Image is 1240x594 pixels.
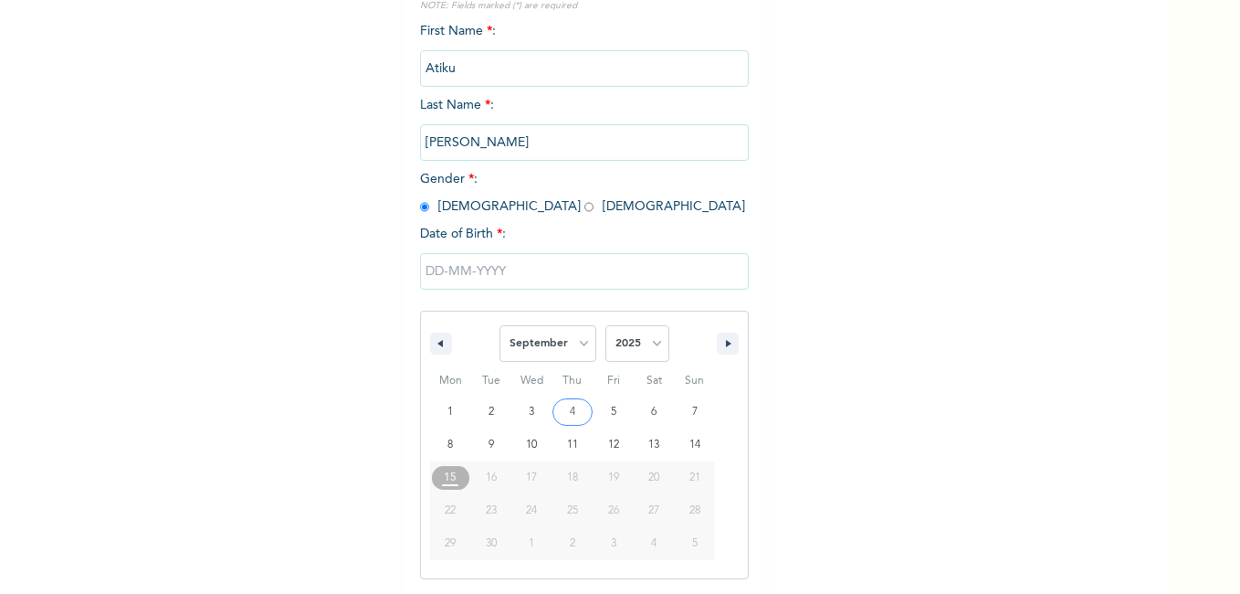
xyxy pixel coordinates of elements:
span: 19 [608,461,619,494]
span: Last Name : [420,99,749,149]
span: 10 [526,429,537,461]
span: 7 [692,396,698,429]
button: 19 [593,461,634,494]
span: 29 [445,527,456,560]
button: 9 [471,429,512,461]
span: Tue [471,366,512,396]
span: 11 [567,429,578,461]
span: 8 [447,429,453,461]
button: 26 [593,494,634,527]
button: 28 [674,494,715,527]
button: 7 [674,396,715,429]
span: 30 [486,527,497,560]
button: 4 [552,396,594,429]
span: Thu [552,366,594,396]
span: 15 [444,461,457,494]
button: 3 [511,396,552,429]
button: 23 [471,494,512,527]
button: 6 [634,396,675,429]
span: Sat [634,366,675,396]
button: 24 [511,494,552,527]
span: 18 [567,461,578,494]
button: 25 [552,494,594,527]
button: 27 [634,494,675,527]
span: Mon [430,366,471,396]
span: 9 [489,429,494,461]
span: 4 [570,396,575,429]
span: 2 [489,396,494,429]
span: 1 [447,396,453,429]
button: 1 [430,396,471,429]
input: Enter your last name [420,124,749,161]
input: Enter your first name [420,50,749,87]
button: 10 [511,429,552,461]
button: 22 [430,494,471,527]
span: 20 [648,461,659,494]
span: 13 [648,429,659,461]
span: Date of Birth : [420,225,506,244]
span: 27 [648,494,659,527]
span: 17 [526,461,537,494]
span: 26 [608,494,619,527]
span: 23 [486,494,497,527]
button: 30 [471,527,512,560]
button: 14 [674,429,715,461]
span: 25 [567,494,578,527]
span: Fri [593,366,634,396]
span: Wed [511,366,552,396]
button: 11 [552,429,594,461]
span: 14 [689,429,700,461]
span: 22 [445,494,456,527]
span: Gender : [DEMOGRAPHIC_DATA] [DEMOGRAPHIC_DATA] [420,173,745,213]
span: 21 [689,461,700,494]
button: 5 [593,396,634,429]
button: 21 [674,461,715,494]
button: 2 [471,396,512,429]
button: 16 [471,461,512,494]
span: 28 [689,494,700,527]
input: DD-MM-YYYY [420,253,749,290]
button: 15 [430,461,471,494]
span: 12 [608,429,619,461]
span: 16 [486,461,497,494]
span: 5 [611,396,616,429]
button: 20 [634,461,675,494]
button: 13 [634,429,675,461]
button: 12 [593,429,634,461]
button: 17 [511,461,552,494]
span: 3 [529,396,534,429]
span: 6 [651,396,657,429]
span: First Name : [420,25,749,75]
button: 18 [552,461,594,494]
span: 24 [526,494,537,527]
button: 8 [430,429,471,461]
span: Sun [674,366,715,396]
button: 29 [430,527,471,560]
